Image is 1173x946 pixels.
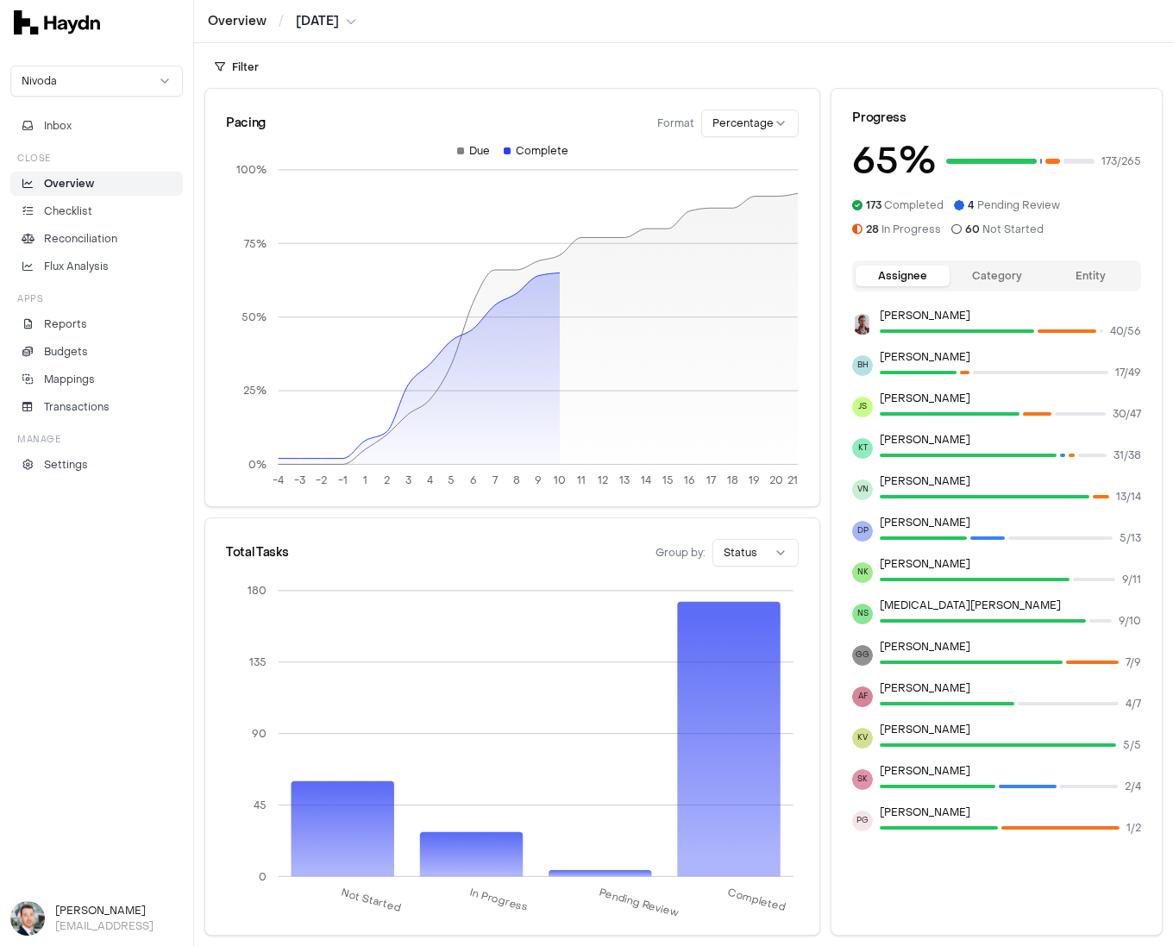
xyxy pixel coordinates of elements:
[750,473,761,487] tspan: 19
[852,134,936,188] h3: 65 %
[248,584,267,598] tspan: 180
[10,199,183,223] a: Checklist
[10,367,183,392] a: Mappings
[1126,697,1141,711] span: 4 / 7
[10,901,45,936] img: Ole Heine
[44,231,117,247] p: Reconciliation
[294,473,305,487] tspan: -3
[252,727,267,741] tspan: 90
[769,473,783,487] tspan: 20
[44,118,72,134] span: Inbox
[1120,531,1141,545] span: 5 / 13
[226,544,288,561] div: Total Tasks
[1110,324,1141,338] span: 40 / 56
[492,473,498,487] tspan: 7
[1044,266,1138,286] button: Entity
[1116,490,1141,504] span: 13 / 14
[208,13,267,30] a: Overview
[950,266,1044,286] button: Category
[204,53,269,81] button: Filter
[684,473,695,487] tspan: 16
[275,12,287,29] span: /
[880,640,1141,654] p: [PERSON_NAME]
[44,176,94,191] p: Overview
[10,227,183,251] a: Reconciliation
[968,198,975,212] span: 4
[296,13,339,30] span: [DATE]
[852,355,873,376] span: BH
[880,474,1141,488] p: [PERSON_NAME]
[620,473,630,487] tspan: 13
[44,372,95,387] p: Mappings
[44,316,87,332] p: Reports
[17,292,43,305] h3: Apps
[55,903,183,918] h3: [PERSON_NAME]
[554,473,566,487] tspan: 10
[880,516,1141,529] p: [PERSON_NAME]
[384,473,390,487] tspan: 2
[706,473,716,487] tspan: 17
[427,473,433,487] tspan: 4
[241,310,267,324] tspan: 50%
[405,473,411,487] tspan: 3
[728,473,739,487] tspan: 18
[55,918,183,934] p: [EMAIL_ADDRESS]
[296,13,356,30] button: [DATE]
[852,479,873,500] span: VN
[866,198,881,212] span: 173
[965,222,980,236] span: 60
[856,266,950,286] button: Assignee
[236,163,267,177] tspan: 100%
[273,473,284,487] tspan: -4
[866,222,879,236] span: 28
[243,384,267,398] tspan: 25%
[469,886,530,914] tspan: In Progress
[470,473,477,487] tspan: 6
[852,645,873,666] span: GG
[852,314,873,335] img: JP Smit
[852,811,873,831] span: PG
[577,473,586,487] tspan: 11
[1122,573,1141,586] span: 9 / 11
[248,458,267,472] tspan: 0%
[10,395,183,419] a: Transactions
[965,222,1044,236] span: Not Started
[10,312,183,336] a: Reports
[852,604,873,624] span: NS
[254,799,267,812] tspan: 45
[17,152,51,165] h3: Close
[1125,780,1141,793] span: 2 / 4
[880,598,1141,612] p: [MEDICAL_DATA][PERSON_NAME]
[880,805,1141,819] p: [PERSON_NAME]
[852,686,873,707] span: AF
[852,438,873,459] span: KT
[880,723,1141,736] p: [PERSON_NAME]
[852,769,873,790] span: SK
[504,144,568,158] div: Complete
[457,144,490,158] div: Due
[852,562,873,583] span: NK
[1123,738,1141,752] span: 5 / 5
[852,397,873,417] span: JS
[1126,655,1141,669] span: 7 / 9
[1113,448,1141,462] span: 31 / 38
[226,115,266,132] div: Pacing
[1115,366,1141,379] span: 17 / 49
[10,453,183,477] a: Settings
[642,473,652,487] tspan: 14
[14,10,100,34] img: svg+xml,%3c
[866,198,944,212] span: Completed
[340,886,403,915] tspan: Not Started
[44,344,88,360] p: Budgets
[339,473,348,487] tspan: -1
[657,116,694,130] span: Format
[448,473,455,487] tspan: 5
[880,392,1141,405] p: [PERSON_NAME]
[44,457,88,473] p: Settings
[363,473,367,487] tspan: 1
[852,728,873,749] span: KV
[880,309,1141,323] p: [PERSON_NAME]
[1113,407,1141,421] span: 30 / 47
[259,869,267,883] tspan: 0
[17,433,60,446] h3: Manage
